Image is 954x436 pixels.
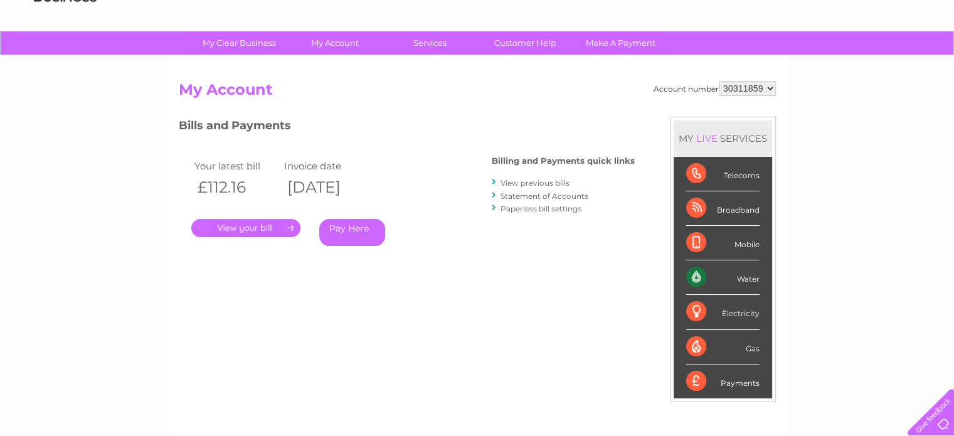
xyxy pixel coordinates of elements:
[686,295,760,329] div: Electricity
[674,120,772,156] div: MY SERVICES
[800,53,837,63] a: Telecoms
[686,157,760,191] div: Telecoms
[181,7,774,61] div: Clear Business is a trading name of Verastar Limited (registered in [GEOGRAPHIC_DATA] No. 3667643...
[654,81,776,96] div: Account number
[378,31,482,55] a: Services
[179,81,776,105] h2: My Account
[281,174,371,200] th: [DATE]
[686,260,760,295] div: Water
[501,178,570,188] a: View previous bills
[871,53,901,63] a: Contact
[188,31,291,55] a: My Clear Business
[283,31,386,55] a: My Account
[501,204,581,213] a: Paperless bill settings
[191,219,300,237] a: .
[281,157,371,174] td: Invoice date
[913,53,942,63] a: Log out
[179,117,635,139] h3: Bills and Payments
[765,53,792,63] a: Energy
[686,226,760,260] div: Mobile
[718,6,804,22] a: 0333 014 3131
[319,219,385,246] a: Pay Here
[33,33,97,71] img: logo.png
[569,31,672,55] a: Make A Payment
[845,53,863,63] a: Blog
[191,174,282,200] th: £112.16
[191,157,282,174] td: Your latest bill
[501,191,588,201] a: Statement of Accounts
[686,330,760,364] div: Gas
[686,191,760,226] div: Broadband
[474,31,577,55] a: Customer Help
[686,364,760,398] div: Payments
[694,132,720,144] div: LIVE
[492,156,635,166] h4: Billing and Payments quick links
[733,53,757,63] a: Water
